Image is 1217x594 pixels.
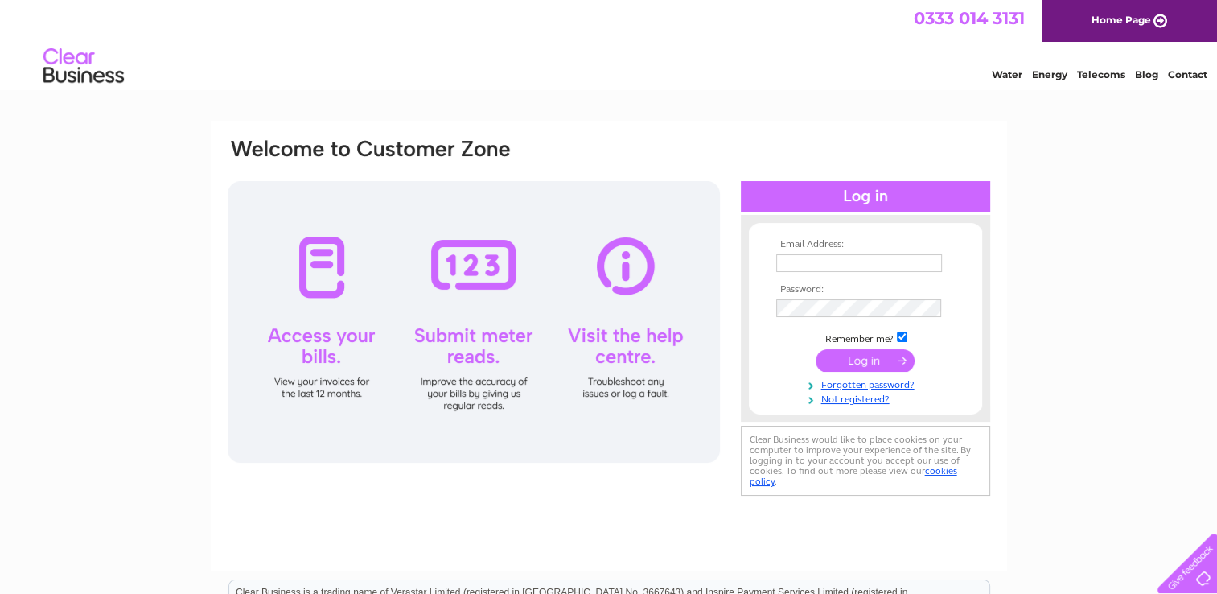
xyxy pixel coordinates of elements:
[43,42,125,91] img: logo.png
[1032,68,1067,80] a: Energy
[1135,68,1158,80] a: Blog
[992,68,1022,80] a: Water
[772,239,959,250] th: Email Address:
[229,9,989,78] div: Clear Business is a trading name of Verastar Limited (registered in [GEOGRAPHIC_DATA] No. 3667643...
[1077,68,1125,80] a: Telecoms
[776,376,959,391] a: Forgotten password?
[750,465,957,487] a: cookies policy
[741,426,990,496] div: Clear Business would like to place cookies on your computer to improve your experience of the sit...
[914,8,1025,28] a: 0333 014 3131
[816,349,915,372] input: Submit
[1168,68,1207,80] a: Contact
[776,390,959,406] a: Not registered?
[772,329,959,345] td: Remember me?
[772,284,959,295] th: Password:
